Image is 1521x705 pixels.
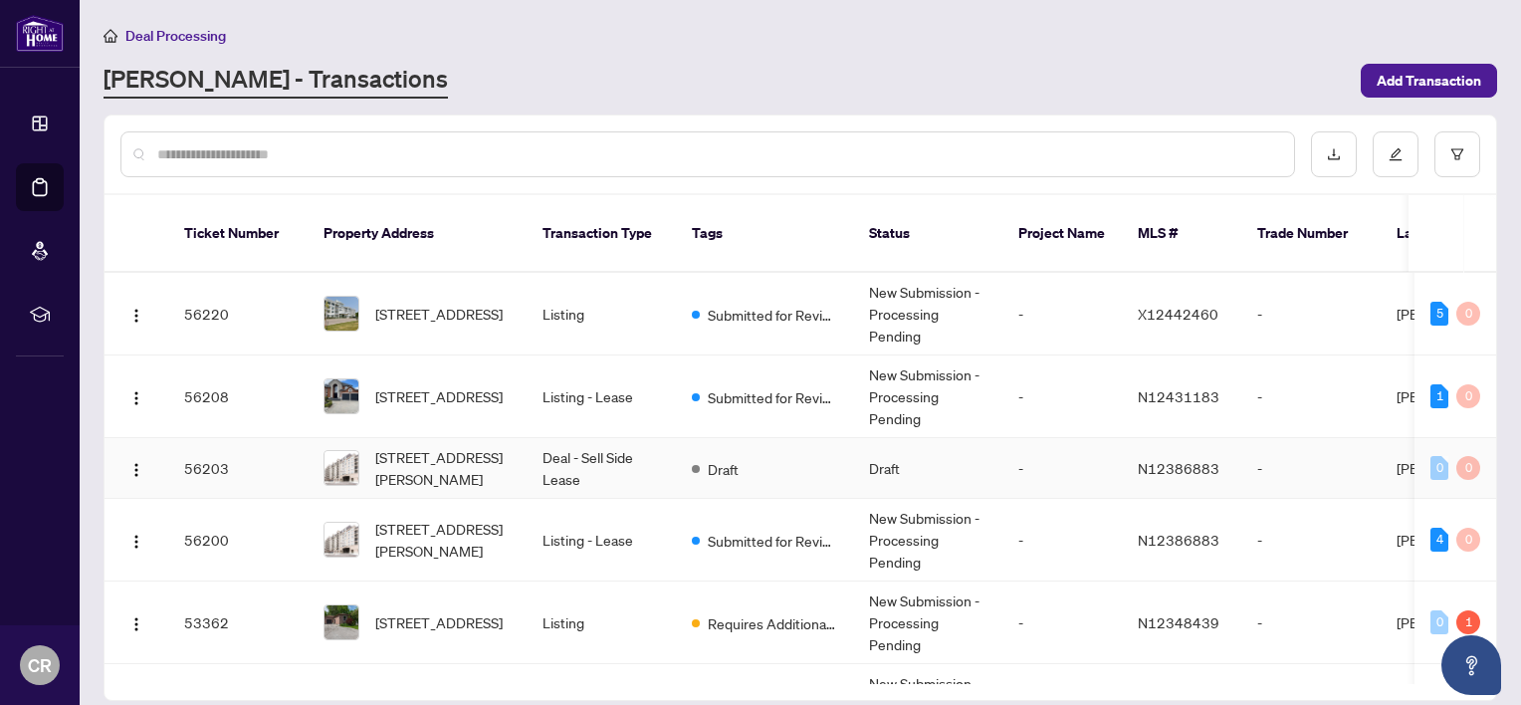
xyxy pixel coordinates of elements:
[1430,302,1448,326] div: 5
[853,499,1002,582] td: New Submission - Processing Pending
[1241,499,1381,582] td: -
[527,499,676,582] td: Listing - Lease
[1456,302,1480,326] div: 0
[708,304,837,326] span: Submitted for Review
[325,605,358,639] img: thumbnail-img
[16,15,64,52] img: logo
[120,524,152,556] button: Logo
[1241,582,1381,664] td: -
[1456,610,1480,634] div: 1
[1138,387,1219,405] span: N12431183
[853,195,1002,273] th: Status
[708,612,837,634] span: Requires Additional Docs
[1377,65,1481,97] span: Add Transaction
[1361,64,1497,98] button: Add Transaction
[853,438,1002,499] td: Draft
[1241,195,1381,273] th: Trade Number
[104,63,448,99] a: [PERSON_NAME] - Transactions
[1430,610,1448,634] div: 0
[125,27,226,45] span: Deal Processing
[853,273,1002,355] td: New Submission - Processing Pending
[168,438,308,499] td: 56203
[308,195,527,273] th: Property Address
[375,446,511,490] span: [STREET_ADDRESS][PERSON_NAME]
[1138,613,1219,631] span: N12348439
[527,438,676,499] td: Deal - Sell Side Lease
[527,273,676,355] td: Listing
[1002,582,1122,664] td: -
[168,355,308,438] td: 56208
[168,582,308,664] td: 53362
[168,499,308,582] td: 56200
[375,303,503,325] span: [STREET_ADDRESS]
[28,651,52,679] span: CR
[375,611,503,633] span: [STREET_ADDRESS]
[708,458,739,480] span: Draft
[853,355,1002,438] td: New Submission - Processing Pending
[128,462,144,478] img: Logo
[1002,355,1122,438] td: -
[120,452,152,484] button: Logo
[128,308,144,324] img: Logo
[708,386,837,408] span: Submitted for Review
[325,297,358,331] img: thumbnail-img
[1002,273,1122,355] td: -
[104,29,117,43] span: home
[128,534,144,550] img: Logo
[168,195,308,273] th: Ticket Number
[1373,131,1418,177] button: edit
[527,195,676,273] th: Transaction Type
[1430,528,1448,552] div: 4
[1241,273,1381,355] td: -
[325,523,358,557] img: thumbnail-img
[1138,531,1219,549] span: N12386883
[676,195,853,273] th: Tags
[1311,131,1357,177] button: download
[120,380,152,412] button: Logo
[375,385,503,407] span: [STREET_ADDRESS]
[1434,131,1480,177] button: filter
[1430,384,1448,408] div: 1
[1327,147,1341,161] span: download
[1456,384,1480,408] div: 0
[1456,456,1480,480] div: 0
[128,390,144,406] img: Logo
[1002,195,1122,273] th: Project Name
[1241,355,1381,438] td: -
[1441,635,1501,695] button: Open asap
[853,582,1002,664] td: New Submission - Processing Pending
[1430,456,1448,480] div: 0
[527,582,676,664] td: Listing
[1241,438,1381,499] td: -
[325,451,358,485] img: thumbnail-img
[1389,147,1403,161] span: edit
[1456,528,1480,552] div: 0
[120,298,152,330] button: Logo
[1002,438,1122,499] td: -
[1002,499,1122,582] td: -
[375,518,511,562] span: [STREET_ADDRESS][PERSON_NAME]
[1138,459,1219,477] span: N12386883
[168,273,308,355] td: 56220
[128,616,144,632] img: Logo
[1450,147,1464,161] span: filter
[708,530,837,552] span: Submitted for Review
[1138,305,1218,323] span: X12442460
[1122,195,1241,273] th: MLS #
[325,379,358,413] img: thumbnail-img
[527,355,676,438] td: Listing - Lease
[120,606,152,638] button: Logo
